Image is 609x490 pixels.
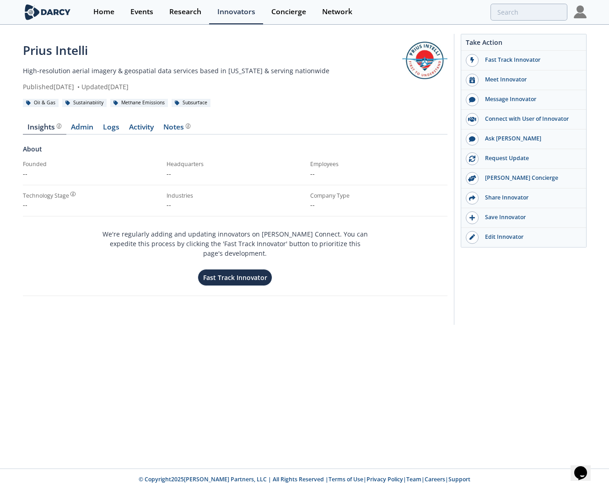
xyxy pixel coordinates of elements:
[98,124,124,135] a: Logs
[62,99,107,107] div: Sustainability
[479,95,581,103] div: Message Innovator
[167,169,304,178] p: --
[490,4,567,21] input: Advanced Search
[479,115,581,123] div: Connect with User of Innovator
[461,228,586,247] a: Edit Innovator
[425,475,445,483] a: Careers
[479,135,581,143] div: Ask [PERSON_NAME]
[130,8,153,16] div: Events
[461,208,586,228] button: Save Innovator
[23,99,59,107] div: Oil & Gas
[571,453,600,481] iframe: chat widget
[163,124,190,131] div: Notes
[110,99,168,107] div: Methane Emissions
[479,56,581,64] div: Fast Track Innovator
[329,475,363,483] a: Terms of Use
[271,8,306,16] div: Concierge
[574,5,587,18] img: Profile
[479,213,581,221] div: Save Innovator
[23,4,73,20] img: logo-wide.svg
[448,475,470,483] a: Support
[461,38,586,51] div: Take Action
[167,192,304,200] div: Industries
[167,160,304,168] div: Headquarters
[159,124,195,135] a: Notes
[310,200,447,210] p: --
[23,82,403,92] div: Published [DATE] Updated [DATE]
[322,8,352,16] div: Network
[23,200,160,210] div: --
[479,75,581,84] div: Meet Innovator
[310,192,447,200] div: Company Type
[25,475,585,484] p: © Copyright 2025 [PERSON_NAME] Partners, LLC | All Rights Reserved | | | | |
[23,66,403,75] p: High-resolution aerial imagery & geospatial data services based in [US_STATE] & serving nationwide
[310,169,447,178] p: --
[23,42,403,59] div: Prius Intelli
[93,8,114,16] div: Home
[167,200,304,210] p: --
[310,160,447,168] div: Employees
[70,192,75,197] img: information.svg
[66,124,98,135] a: Admin
[76,82,81,91] span: •
[23,144,447,160] div: About
[198,269,272,286] button: Fast Track Innovator
[479,194,581,202] div: Share Innovator
[479,174,581,182] div: [PERSON_NAME] Concierge
[57,124,62,129] img: information.svg
[23,160,160,168] div: Founded
[23,124,66,135] a: Insights
[23,192,69,200] div: Technology Stage
[479,233,581,241] div: Edit Innovator
[169,8,201,16] div: Research
[23,169,160,178] p: --
[172,99,211,107] div: Subsurface
[479,154,581,162] div: Request Update
[186,124,191,129] img: information.svg
[27,124,61,131] div: Insights
[101,223,370,286] div: We're regularly adding and updating innovators on [PERSON_NAME] Connect. You can expedite this pr...
[217,8,255,16] div: Innovators
[124,124,159,135] a: Activity
[406,475,421,483] a: Team
[366,475,403,483] a: Privacy Policy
